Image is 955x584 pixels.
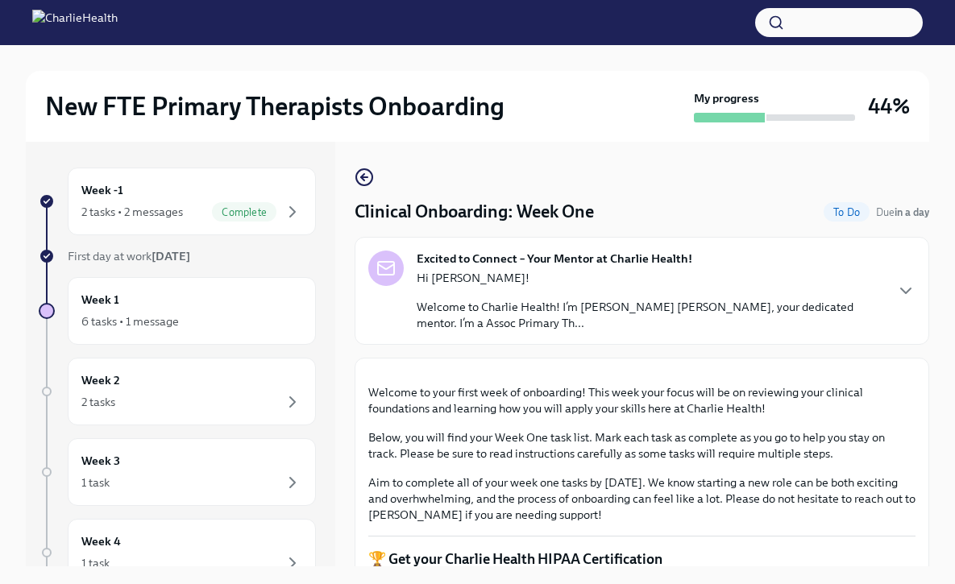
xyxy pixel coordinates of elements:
[81,555,110,571] div: 1 task
[81,452,120,470] h6: Week 3
[417,270,883,286] p: Hi [PERSON_NAME]!
[895,206,929,218] strong: in a day
[81,394,115,410] div: 2 tasks
[39,438,316,506] a: Week 31 task
[81,181,123,199] h6: Week -1
[81,532,121,550] h6: Week 4
[876,206,929,218] span: Due
[45,90,504,122] h2: New FTE Primary Therapists Onboarding
[212,206,276,218] span: Complete
[39,358,316,425] a: Week 22 tasks
[81,474,110,491] div: 1 task
[81,371,120,389] h6: Week 2
[368,429,916,462] p: Below, you will find your Week One task list. Mark each task as complete as you go to help you st...
[868,92,910,121] h3: 44%
[417,299,883,331] p: Welcome to Charlie Health! I’m [PERSON_NAME] [PERSON_NAME], your dedicated mentor. I’m a Assoc Pr...
[81,313,179,329] div: 6 tasks • 1 message
[417,251,692,267] strong: Excited to Connect – Your Mentor at Charlie Health!
[81,291,119,309] h6: Week 1
[68,249,190,263] span: First day at work
[368,384,916,416] p: Welcome to your first week of onboarding! This week your focus will be on reviewing your clinical...
[39,277,316,345] a: Week 16 tasks • 1 message
[39,168,316,235] a: Week -12 tasks • 2 messagesComplete
[32,10,118,35] img: CharlieHealth
[355,200,594,224] h4: Clinical Onboarding: Week One
[39,248,316,264] a: First day at work[DATE]
[694,90,759,106] strong: My progress
[152,249,190,263] strong: [DATE]
[368,549,916,569] p: 🏆 Get your Charlie Health HIPAA Certification
[81,204,183,220] div: 2 tasks • 2 messages
[876,205,929,220] span: September 14th, 2025 07:00
[824,206,870,218] span: To Do
[368,474,916,523] p: Aim to complete all of your week one tasks by [DATE]. We know starting a new role can be both exc...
